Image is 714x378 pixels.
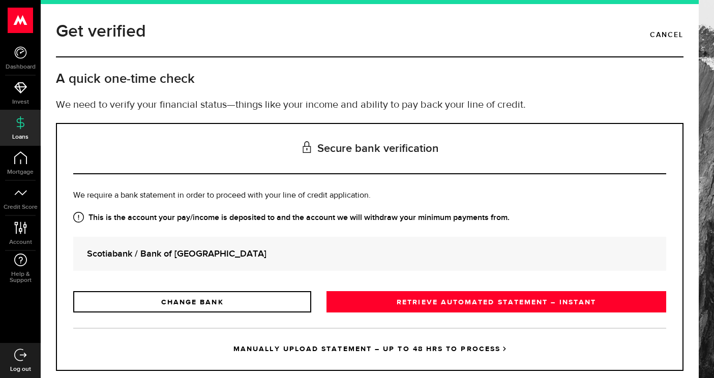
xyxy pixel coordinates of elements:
iframe: LiveChat chat widget [671,335,714,378]
h1: Get verified [56,18,146,45]
a: RETRIEVE AUTOMATED STATEMENT – INSTANT [326,291,666,312]
a: Cancel [650,26,683,44]
h2: A quick one-time check [56,71,683,87]
h3: Secure bank verification [73,124,666,174]
strong: Scotiabank / Bank of [GEOGRAPHIC_DATA] [87,247,652,261]
span: We require a bank statement in order to proceed with your line of credit application. [73,192,371,200]
p: We need to verify your financial status—things like your income and ability to pay back your line... [56,98,683,113]
a: CHANGE BANK [73,291,311,312]
strong: This is the account your pay/income is deposited to and the account we will withdraw your minimum... [73,212,666,224]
